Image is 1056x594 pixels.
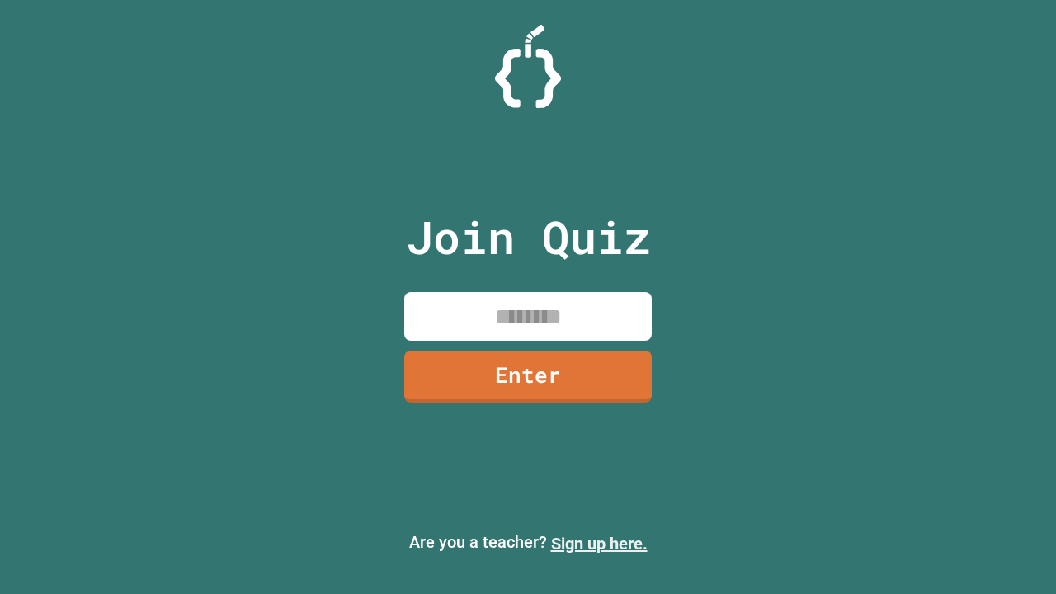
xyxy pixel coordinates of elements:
iframe: chat widget [919,456,1039,526]
iframe: chat widget [987,528,1039,577]
p: Join Quiz [406,203,651,271]
p: Are you a teacher? [13,530,1043,556]
a: Enter [404,351,652,403]
img: Logo.svg [495,25,561,108]
a: Sign up here. [551,534,648,554]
